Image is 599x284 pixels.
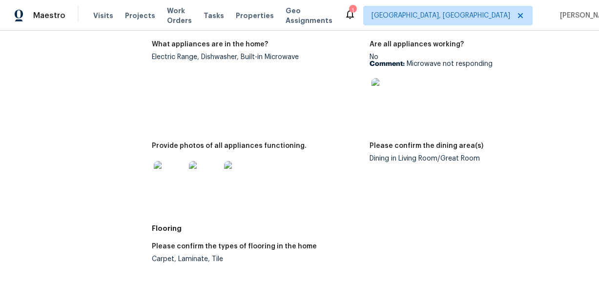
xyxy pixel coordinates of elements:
[204,12,224,19] span: Tasks
[370,155,579,162] div: Dining in Living Room/Great Room
[152,41,268,48] h5: What appliances are in the home?
[370,61,405,67] b: Comment:
[33,11,65,20] span: Maestro
[152,223,587,233] h5: Flooring
[372,11,510,20] span: [GEOGRAPHIC_DATA], [GEOGRAPHIC_DATA]
[152,243,317,250] h5: Please confirm the types of flooring in the home
[152,54,362,61] div: Electric Range, Dishwasher, Built-in Microwave
[125,11,155,20] span: Projects
[349,6,356,16] div: 1
[286,6,332,25] span: Geo Assignments
[370,54,579,115] div: No
[370,142,483,149] h5: Please confirm the dining area(s)
[236,11,274,20] span: Properties
[370,41,464,48] h5: Are all appliances working?
[152,256,362,263] div: Carpet, Laminate, Tile
[370,61,579,67] p: Microwave not responding
[167,6,192,25] span: Work Orders
[93,11,113,20] span: Visits
[152,142,307,149] h5: Provide photos of all appliances functioning.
